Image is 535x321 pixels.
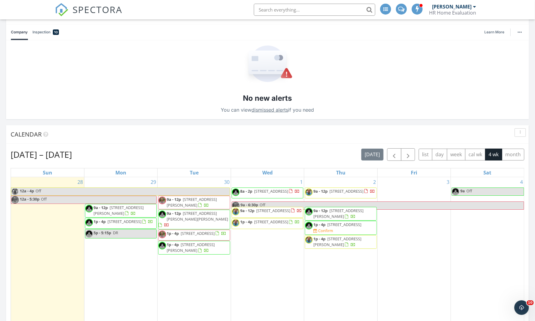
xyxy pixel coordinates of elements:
[327,222,361,227] span: [STREET_ADDRESS]
[94,205,144,216] a: 9a - 12p [STREET_ADDRESS][PERSON_NAME]
[299,177,304,187] a: Go to October 1, 2025
[452,188,459,195] img: kevin2.jpg
[54,29,58,35] span: 10
[85,204,157,218] a: 9a - 12p [STREET_ADDRESS][PERSON_NAME]
[240,202,258,209] span: 9a - 6:30p
[11,130,42,138] span: Calendar
[240,208,254,213] span: 9a - 12p
[261,168,274,177] a: Wednesday
[313,222,361,227] a: 1p - 4p [STREET_ADDRESS]
[11,148,72,160] h2: [DATE] – [DATE]
[94,230,111,235] span: 5p - 5:15p
[313,236,361,247] span: [STREET_ADDRESS][PERSON_NAME]
[42,168,53,177] a: Sunday
[305,221,377,235] a: 1p - 4p [STREET_ADDRESS] Confirm
[240,208,302,213] a: 9a - 12p [STREET_ADDRESS]
[41,196,47,202] span: Off
[313,208,328,213] span: 9a - 12p
[305,208,313,215] img: kevin2.jpg
[167,211,181,216] span: 9a - 12p
[313,222,325,227] span: 1p - 4p
[73,3,122,16] span: SPECTORA
[94,219,153,224] a: 1p - 4p [STREET_ADDRESS]
[313,228,333,234] a: Confirm
[167,197,181,202] span: 9a - 12p
[502,149,524,160] button: month
[335,168,347,177] a: Thursday
[158,211,166,218] img: kevin2.jpg
[447,149,465,160] button: week
[243,93,292,103] h2: No new alerts
[113,230,118,235] span: DR
[11,24,28,40] a: Company
[445,177,451,187] a: Go to October 3, 2025
[232,188,303,198] a: 8a - 2p [STREET_ADDRESS]
[167,211,228,222] span: [STREET_ADDRESS][PERSON_NAME][PERSON_NAME]
[158,242,166,249] img: kevin2.jpg
[466,188,472,194] span: Off
[167,231,226,236] a: 1p - 4p [STREET_ADDRESS]
[387,148,401,161] button: Previous
[313,188,328,194] span: 9a - 12p
[240,188,252,194] span: 8a - 2p
[240,219,252,225] span: 1p - 4p
[85,230,93,238] img: kevin2.jpg
[158,231,166,238] img: 89b15ffe34784158afa4e9e98aee1ba3.jpeg
[419,149,432,160] button: list
[254,4,375,16] input: Search everything...
[232,207,303,218] a: 9a - 12p [STREET_ADDRESS]
[252,107,288,113] a: dismissed alerts
[32,24,59,40] a: Inspection
[221,106,314,114] p: You can view if you need
[181,231,215,236] span: [STREET_ADDRESS]
[518,32,522,33] img: ellipsis-632cfdd7c38ec3a7d453.svg
[232,219,240,227] img: ae222348fbcb45ba84b7efb8d6de56d3.jpeg
[167,242,215,253] a: 1p - 4p [STREET_ADDRESS][PERSON_NAME]
[482,168,493,177] a: Saturday
[94,219,106,224] span: 1p - 4p
[19,188,34,195] span: 12a - 4p
[313,208,363,219] span: [STREET_ADDRESS][PERSON_NAME]
[485,149,502,160] button: 4 wk
[158,211,228,228] a: 9a - 12p [STREET_ADDRESS][PERSON_NAME][PERSON_NAME]
[223,177,231,187] a: Go to September 30, 2025
[85,205,93,212] img: kevin2.jpg
[240,219,300,225] a: 1p - 4p [STREET_ADDRESS]
[85,219,93,226] img: kevin2.jpg
[167,231,179,236] span: 1p - 4p
[305,235,377,249] a: 1p - 4p [STREET_ADDRESS][PERSON_NAME]
[76,177,84,187] a: Go to September 28, 2025
[429,10,476,16] div: HR Home Evaluation
[432,4,472,10] div: [PERSON_NAME]
[242,46,293,83] img: Empty State
[167,197,217,208] a: 9a - 12p [STREET_ADDRESS][PERSON_NAME]
[167,197,217,208] span: [STREET_ADDRESS][PERSON_NAME]
[189,168,200,177] a: Tuesday
[149,177,157,187] a: Go to September 29, 2025
[158,241,230,255] a: 1p - 4p [STREET_ADDRESS][PERSON_NAME]
[232,208,240,215] img: ae222348fbcb45ba84b7efb8d6de56d3.jpeg
[254,219,288,225] span: [STREET_ADDRESS]
[114,168,128,177] a: Monday
[329,188,363,194] span: [STREET_ADDRESS]
[256,208,290,213] span: [STREET_ADDRESS]
[305,188,313,196] img: ae222348fbcb45ba84b7efb8d6de56d3.jpeg
[158,210,230,229] a: 9a - 12p [STREET_ADDRESS][PERSON_NAME][PERSON_NAME]
[158,196,230,209] a: 9a - 12p [STREET_ADDRESS][PERSON_NAME]
[19,196,40,204] span: 12a - 5:30p
[313,236,361,247] a: 1p - 4p [STREET_ADDRESS][PERSON_NAME]
[401,148,415,161] button: Next
[11,196,19,204] img: 89b15ffe34784158afa4e9e98aee1ba3.jpeg
[527,300,534,305] span: 10
[167,242,215,253] span: [STREET_ADDRESS][PERSON_NAME]
[318,228,333,233] div: Confirm
[305,236,313,244] img: ae222348fbcb45ba84b7efb8d6de56d3.jpeg
[305,207,377,221] a: 9a - 12p [STREET_ADDRESS][PERSON_NAME]
[410,168,418,177] a: Friday
[514,300,529,315] iframe: Intercom live chat
[305,222,313,229] img: kevin2.jpg
[85,218,157,229] a: 1p - 4p [STREET_ADDRESS]
[11,188,19,195] img: ae222348fbcb45ba84b7efb8d6de56d3.jpeg
[519,177,524,187] a: Go to October 4, 2025
[313,208,363,219] a: 9a - 12p [STREET_ADDRESS][PERSON_NAME]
